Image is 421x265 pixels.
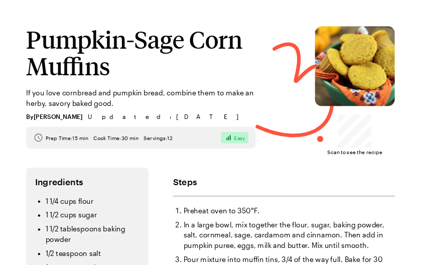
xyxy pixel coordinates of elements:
[88,112,247,121] span: Updated : [DATE]
[46,196,140,206] li: 1 1/4 cups flour
[315,26,395,106] img: Pumpkin-Sage Corn Muffins
[46,210,140,220] li: 1 1/2 cups sugar
[26,87,255,108] p: If you love cornbread and pumpkin bread, combine them to make an herby, savory baked good.
[93,134,138,141] span: Cook Time: 30 min
[26,26,255,78] h1: Pumpkin-Sage Corn Muffins
[184,205,395,216] li: Preheat oven to 350°F.
[327,148,382,156] span: Scan to see the recipe
[26,112,82,121] span: By [PERSON_NAME]
[173,177,395,187] h2: Steps
[184,219,395,251] li: In a large bowl, mix together the flour, sugar, baking powder, salt, cornmeal, sage, cardamom and...
[46,224,140,245] li: 1 1/2 tablespoons baking powder
[46,248,140,258] li: 1/2 teaspoon salt
[46,134,88,141] span: Prep Time: 15 min
[35,177,140,187] h2: Ingredients
[144,134,172,141] span: Servings: 12
[234,134,245,141] span: Easy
